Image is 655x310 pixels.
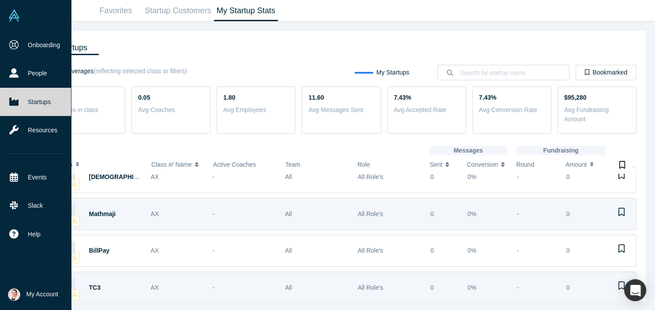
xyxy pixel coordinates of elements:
[430,173,434,180] span: 0
[223,105,289,115] p: Avg Employees
[138,105,204,115] p: Avg Coaches
[213,161,256,168] span: Active Coaches
[89,247,110,254] a: BillPay
[52,155,142,174] button: Startup
[516,146,606,155] p: Fundraising
[616,198,628,226] button: Bookmark
[8,9,20,22] img: Alchemist Vault Logo
[566,247,570,254] span: 0
[151,235,203,266] div: AX
[467,155,498,174] span: Conversion
[71,255,78,261] img: alchemistx Vault Logo
[566,173,570,180] span: 0
[394,94,412,101] strong: 7.43%
[459,62,569,83] input: Search by startup name
[564,94,587,101] strong: $95,280
[71,181,78,187] img: alchemistx Vault Logo
[71,291,78,298] img: alchemistx Vault Logo
[214,0,278,21] a: My Startup Stats
[89,173,160,180] a: [DEMOGRAPHIC_DATA]
[430,210,434,217] span: 0
[151,155,204,174] button: Class #/ Name
[285,161,300,168] span: Team
[151,155,192,174] span: Class #/ Name
[151,162,203,192] div: AX
[285,202,292,226] div: All
[71,218,78,224] img: alchemistx Vault Logo
[616,272,628,299] button: Bookmark
[151,199,203,229] div: AX
[430,247,434,254] span: 0
[358,173,383,180] span: All Role's
[358,284,383,291] span: All Role's
[142,0,214,21] a: Startup Customers
[8,288,58,301] button: My Account
[213,247,215,254] span: -
[308,94,324,101] strong: 11.60
[357,161,370,168] span: Role
[308,105,374,115] p: Avg Messages Sent
[285,276,292,300] div: All
[94,67,187,75] span: (reflecting selected class or filters)
[616,161,628,189] button: Bookmark
[394,105,460,115] p: Avg Accepted Rate
[53,105,119,115] p: Startups in class
[517,284,519,291] span: -
[467,155,507,174] button: Conversion
[8,288,20,301] img: Yuko Nakahata's Account
[26,290,58,299] span: My Account
[213,284,215,291] span: -
[358,210,383,217] span: All Role's
[46,41,99,55] a: Startups
[28,230,41,239] span: Help
[376,68,409,77] p: My Startups
[516,161,534,168] span: Round
[213,173,215,180] span: -
[468,210,476,217] span: 0%
[565,155,606,174] button: Amount
[89,284,101,291] a: TC3
[479,105,545,115] p: Avg Conversion Rate
[615,155,632,175] button: Bookmark
[468,284,476,291] span: 0%
[566,210,570,217] span: 0
[223,94,235,101] strong: 1.80
[285,239,292,263] div: All
[517,247,519,254] span: -
[517,173,519,180] span: -
[358,247,383,254] span: All Role's
[213,210,215,217] span: -
[566,284,570,291] span: 0
[430,155,457,174] button: Sent
[565,155,587,174] span: Amount
[430,284,434,291] span: 0
[430,146,507,155] p: Messages
[138,94,150,101] strong: 0.05
[468,173,476,180] span: 0%
[616,235,628,262] button: Bookmark
[430,155,442,174] span: Sent
[90,0,142,21] a: Favorites
[564,105,630,124] p: Avg Fundraising Amount
[468,247,476,254] span: 0%
[89,210,116,217] a: Mathmaji
[151,273,203,303] div: AX
[479,94,497,101] strong: 7.43%
[285,165,292,189] div: All
[576,65,636,80] button: Bookmarked
[517,210,519,217] span: -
